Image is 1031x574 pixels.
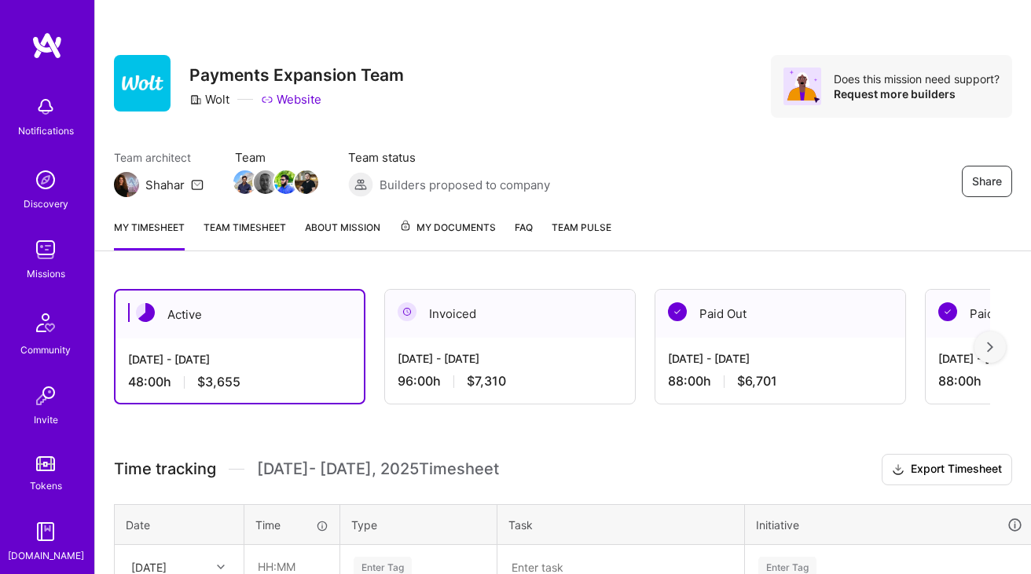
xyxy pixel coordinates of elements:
div: Community [20,342,71,358]
img: Team Member Avatar [233,170,257,194]
div: Notifications [18,122,74,139]
img: guide book [30,516,61,547]
img: Team Architect [114,172,139,197]
img: Avatar [783,68,821,105]
div: Initiative [756,516,1023,534]
div: [DATE] - [DATE] [128,351,351,367]
a: Team Member Avatar [296,169,317,196]
div: 88:00 h [668,373,893,389]
div: [DATE] - [DATE] [398,350,622,367]
i: icon CompanyGray [189,93,202,106]
a: About Mission [305,219,380,250]
span: Team Pulse [552,221,611,233]
span: Time tracking [114,459,216,479]
div: 96:00 h [398,373,622,389]
a: Team Member Avatar [276,169,296,196]
a: Website [261,91,321,108]
img: tokens [36,456,55,471]
span: Team architect [114,149,204,166]
span: [DATE] - [DATE] , 2025 Timesheet [257,459,499,479]
span: $7,310 [467,373,506,389]
th: Date [115,504,244,545]
div: Tokens [30,477,62,494]
a: My Documents [399,219,496,250]
img: logo [31,31,63,60]
span: Team [235,149,317,166]
div: [DOMAIN_NAME] [8,547,84,564]
img: right [987,342,993,353]
a: Team timesheet [204,219,286,250]
h3: Payments Expansion Team [189,65,404,85]
span: Builders proposed to company [380,177,550,193]
th: Task [497,504,745,545]
div: Discovery [24,196,68,212]
div: Invoiced [385,290,635,338]
a: My timesheet [114,219,185,250]
a: FAQ [515,219,533,250]
button: Share [962,166,1012,197]
img: Builders proposed to company [348,172,373,197]
div: 48:00 h [128,374,351,390]
a: Team Member Avatar [255,169,276,196]
img: Invite [30,380,61,411]
div: Active [116,291,364,338]
img: Team Member Avatar [295,170,318,194]
img: Community [27,304,64,342]
img: bell [30,91,61,122]
img: Team Member Avatar [274,170,298,194]
div: Shahar [145,177,185,193]
div: Does this mission need support? [834,71,1000,86]
span: My Documents [399,219,496,236]
div: Invite [34,411,58,428]
i: icon Chevron [217,563,225,571]
div: Request more builders [834,86,1000,101]
i: icon Download [892,462,904,478]
img: Paid Out [938,302,957,321]
img: Company Logo [114,55,171,112]
img: discovery [30,164,61,196]
div: Missions [27,265,65,282]
span: $6,701 [737,373,777,389]
img: Paid Out [668,302,687,321]
div: Paid Out [655,290,905,338]
span: $3,655 [197,374,240,390]
a: Team Pulse [552,219,611,250]
span: Share [972,174,1002,189]
i: icon Mail [191,178,204,191]
img: Active [136,303,155,322]
img: Invoiced [398,302,416,321]
a: Team Member Avatar [235,169,255,196]
button: Export Timesheet [882,454,1012,485]
div: [DATE] - [DATE] [668,350,893,367]
img: teamwork [30,234,61,265]
div: Time [255,517,328,533]
div: Wolt [189,91,229,108]
th: Type [340,504,497,545]
img: Team Member Avatar [254,170,277,194]
span: Team status [348,149,550,166]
